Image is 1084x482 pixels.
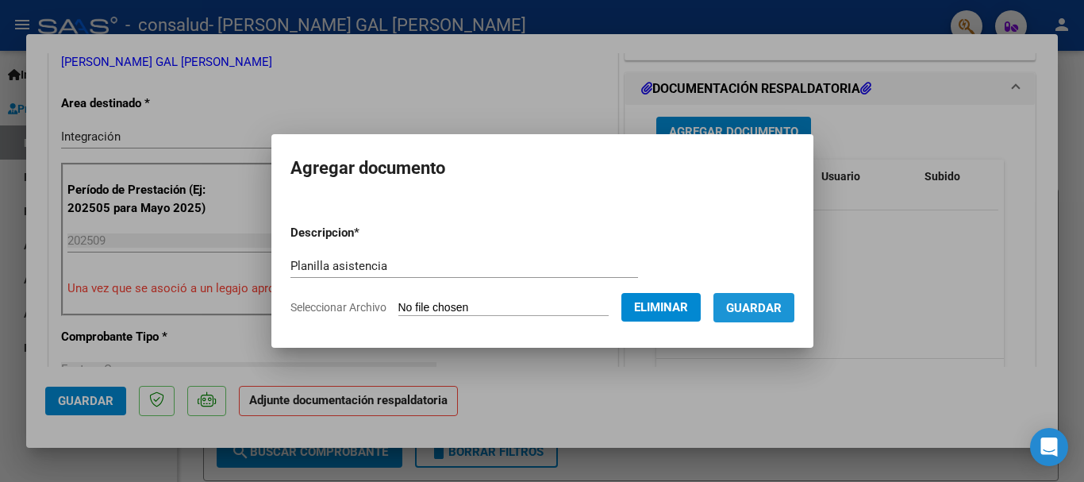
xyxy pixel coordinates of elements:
span: Eliminar [634,300,688,314]
button: Guardar [713,293,794,322]
div: Open Intercom Messenger [1030,428,1068,466]
h2: Agregar documento [290,153,794,183]
p: Descripcion [290,224,442,242]
span: Guardar [726,301,782,315]
button: Eliminar [621,293,701,322]
span: Seleccionar Archivo [290,301,386,314]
